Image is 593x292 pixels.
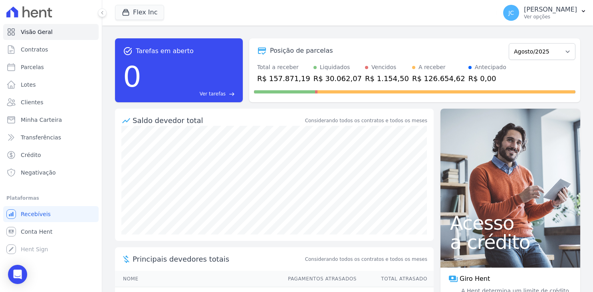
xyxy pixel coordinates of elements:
a: Conta Hent [3,224,99,240]
div: 0 [123,56,141,97]
a: Lotes [3,77,99,93]
div: R$ 30.062,07 [313,73,362,84]
a: Contratos [3,42,99,58]
a: Minha Carteira [3,112,99,128]
span: Clientes [21,98,43,106]
span: task_alt [123,46,133,56]
a: Clientes [3,94,99,110]
div: Posição de parcelas [270,46,333,56]
span: Minha Carteira [21,116,62,124]
th: Nome [115,271,280,287]
span: Principais devedores totais [133,254,303,264]
span: a crédito [450,232,571,252]
div: R$ 157.871,19 [257,73,310,84]
div: Total a receber [257,63,310,72]
span: Contratos [21,46,48,54]
p: Ver opções [524,14,577,20]
a: Transferências [3,129,99,145]
span: Tarefas em aberto [136,46,194,56]
div: R$ 1.154,50 [365,73,409,84]
p: [PERSON_NAME] [524,6,577,14]
th: Total Atrasado [357,271,434,287]
th: Pagamentos Atrasados [280,271,357,287]
div: Liquidados [320,63,350,72]
div: Vencidos [371,63,396,72]
button: Flex Inc [115,5,164,20]
a: Crédito [3,147,99,163]
span: Considerando todos os contratos e todos os meses [305,256,427,263]
span: Acesso [450,213,571,232]
span: Visão Geral [21,28,53,36]
div: R$ 126.654,62 [412,73,465,84]
span: Crédito [21,151,41,159]
a: Ver tarefas east [145,90,235,97]
div: R$ 0,00 [468,73,506,84]
a: Parcelas [3,59,99,75]
a: Recebíveis [3,206,99,222]
span: Recebíveis [21,210,51,218]
span: Conta Hent [21,228,52,236]
div: Antecipado [475,63,506,72]
button: JC [PERSON_NAME] Ver opções [497,2,593,24]
a: Visão Geral [3,24,99,40]
span: Lotes [21,81,36,89]
div: Considerando todos os contratos e todos os meses [305,117,427,124]
div: Plataformas [6,193,95,203]
div: Saldo devedor total [133,115,303,126]
span: east [229,91,235,97]
div: Open Intercom Messenger [8,265,27,284]
a: Negativação [3,165,99,181]
div: A receber [418,63,446,72]
span: Ver tarefas [200,90,226,97]
span: Negativação [21,169,56,177]
span: Transferências [21,133,61,141]
span: Giro Hent [460,274,490,284]
span: JC [508,10,514,16]
span: Parcelas [21,63,44,71]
